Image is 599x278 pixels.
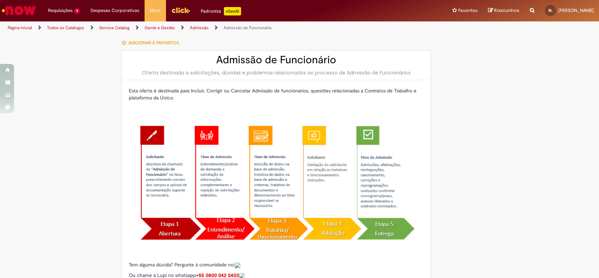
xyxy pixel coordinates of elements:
[224,25,272,31] a: Admissão de Funcionário
[128,40,179,46] span: Adicionar a Favoritos
[129,87,424,101] p: Esta oferta é destinada para Incluir, Corrigir ou Cancelar Admissão de funcionários, questões rel...
[121,35,183,50] button: Adicionar a Favoritos
[235,261,240,268] a: Colabora
[458,7,478,14] span: Favoritos
[201,7,241,15] div: Padroniza
[129,261,424,268] p: Tem alguma dúvida? Pergunte à comunidade no:
[129,54,424,66] h2: Admissão de Funcionário
[488,7,519,14] a: Rascunhos
[129,69,424,76] div: Oferta destinada a solicitações, dúvidas e problemas relacionados ao processo de Admissão de Func...
[91,7,139,14] span: Despesas Corporativas
[47,25,84,31] a: Todos os Catálogos
[145,25,175,31] a: Gente e Gestão
[190,25,208,31] a: Admissão
[171,5,190,15] img: click_logo_yellow_360x200.png
[150,7,161,14] span: More
[558,7,594,13] span: [PERSON_NAME]
[494,7,519,14] span: Rascunhos
[548,8,553,13] span: BL
[224,7,241,15] p: +GenAi
[8,25,32,31] a: Página inicial
[5,21,394,34] ul: Trilhas de página
[48,7,73,14] span: Requisições
[235,263,240,268] img: sys_attachment.do
[74,8,80,14] span: 9
[1,4,37,18] img: ServiceNow
[99,25,129,31] a: Service Catalog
